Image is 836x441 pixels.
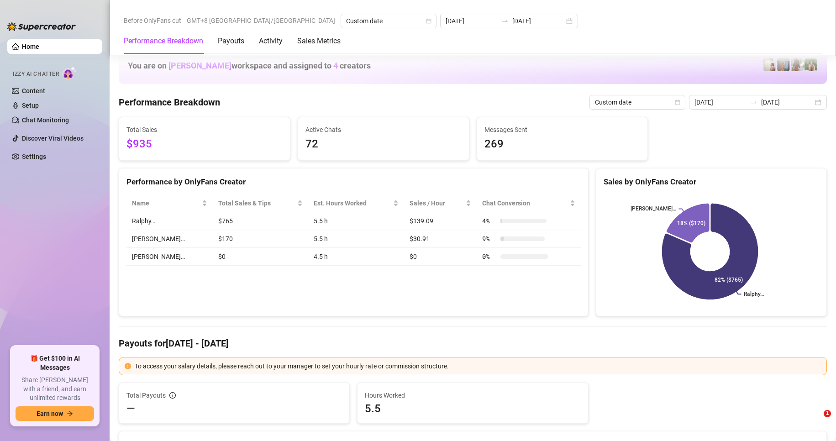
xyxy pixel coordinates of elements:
[22,87,45,94] a: Content
[595,95,680,109] span: Custom date
[128,61,371,71] h1: You are on workspace and assigned to creators
[482,252,497,262] span: 0 %
[63,66,77,79] img: AI Chatter
[365,401,580,416] span: 5.5
[750,99,757,106] span: to
[132,198,200,208] span: Name
[501,17,509,25] span: to
[404,230,477,248] td: $30.91
[124,36,203,47] div: Performance Breakdown
[22,153,46,160] a: Settings
[22,43,39,50] a: Home
[169,392,176,399] span: info-circle
[213,194,308,212] th: Total Sales & Tips
[124,14,181,27] span: Before OnlyFans cut
[7,22,76,31] img: logo-BBDzfeDw.svg
[168,61,231,70] span: [PERSON_NAME]
[126,248,213,266] td: [PERSON_NAME]…
[305,136,462,153] span: 72
[308,230,404,248] td: 5.5 h
[305,125,462,135] span: Active Chats
[482,216,497,226] span: 4 %
[804,58,817,71] img: Nathaniel
[187,14,335,27] span: GMT+8 [GEOGRAPHIC_DATA]/[GEOGRAPHIC_DATA]
[126,230,213,248] td: [PERSON_NAME]…
[308,212,404,230] td: 5.5 h
[218,36,244,47] div: Payouts
[426,18,431,24] span: calendar
[259,36,283,47] div: Activity
[126,125,283,135] span: Total Sales
[750,99,757,106] span: swap-right
[135,361,821,371] div: To access your salary details, please reach out to your manager to set your hourly rate or commis...
[777,58,790,71] img: Wayne
[37,410,63,417] span: Earn now
[805,410,827,432] iframe: Intercom live chat
[365,390,580,400] span: Hours Worked
[213,230,308,248] td: $170
[744,291,764,298] text: Ralphy…
[761,97,813,107] input: End date
[314,198,391,208] div: Est. Hours Worked
[297,36,341,47] div: Sales Metrics
[824,410,831,417] span: 1
[126,136,283,153] span: $935
[446,16,498,26] input: Start date
[477,194,581,212] th: Chat Conversion
[126,212,213,230] td: Ralphy…
[125,363,131,369] span: exclamation-circle
[213,212,308,230] td: $765
[694,97,747,107] input: Start date
[22,135,84,142] a: Discover Viral Videos
[22,102,39,109] a: Setup
[13,70,59,79] span: Izzy AI Chatter
[126,176,581,188] div: Performance by OnlyFans Creator
[16,406,94,421] button: Earn nowarrow-right
[404,248,477,266] td: $0
[213,248,308,266] td: $0
[126,390,166,400] span: Total Payouts
[604,176,819,188] div: Sales by OnlyFans Creator
[119,96,220,109] h4: Performance Breakdown
[218,198,295,208] span: Total Sales & Tips
[333,61,338,70] span: 4
[501,17,509,25] span: swap-right
[404,194,477,212] th: Sales / Hour
[791,58,804,71] img: Nathaniel
[126,194,213,212] th: Name
[308,248,404,266] td: 4.5 h
[346,14,431,28] span: Custom date
[67,410,73,417] span: arrow-right
[410,198,464,208] span: Sales / Hour
[119,337,827,350] h4: Payouts for [DATE] - [DATE]
[630,206,676,212] text: [PERSON_NAME]…
[126,401,135,416] span: —
[16,354,94,372] span: 🎁 Get $100 in AI Messages
[675,100,680,105] span: calendar
[404,212,477,230] td: $139.09
[482,198,568,208] span: Chat Conversion
[484,125,641,135] span: Messages Sent
[763,58,776,71] img: Ralphy
[512,16,564,26] input: End date
[482,234,497,244] span: 9 %
[22,116,69,124] a: Chat Monitoring
[16,376,94,403] span: Share [PERSON_NAME] with a friend, and earn unlimited rewards
[484,136,641,153] span: 269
